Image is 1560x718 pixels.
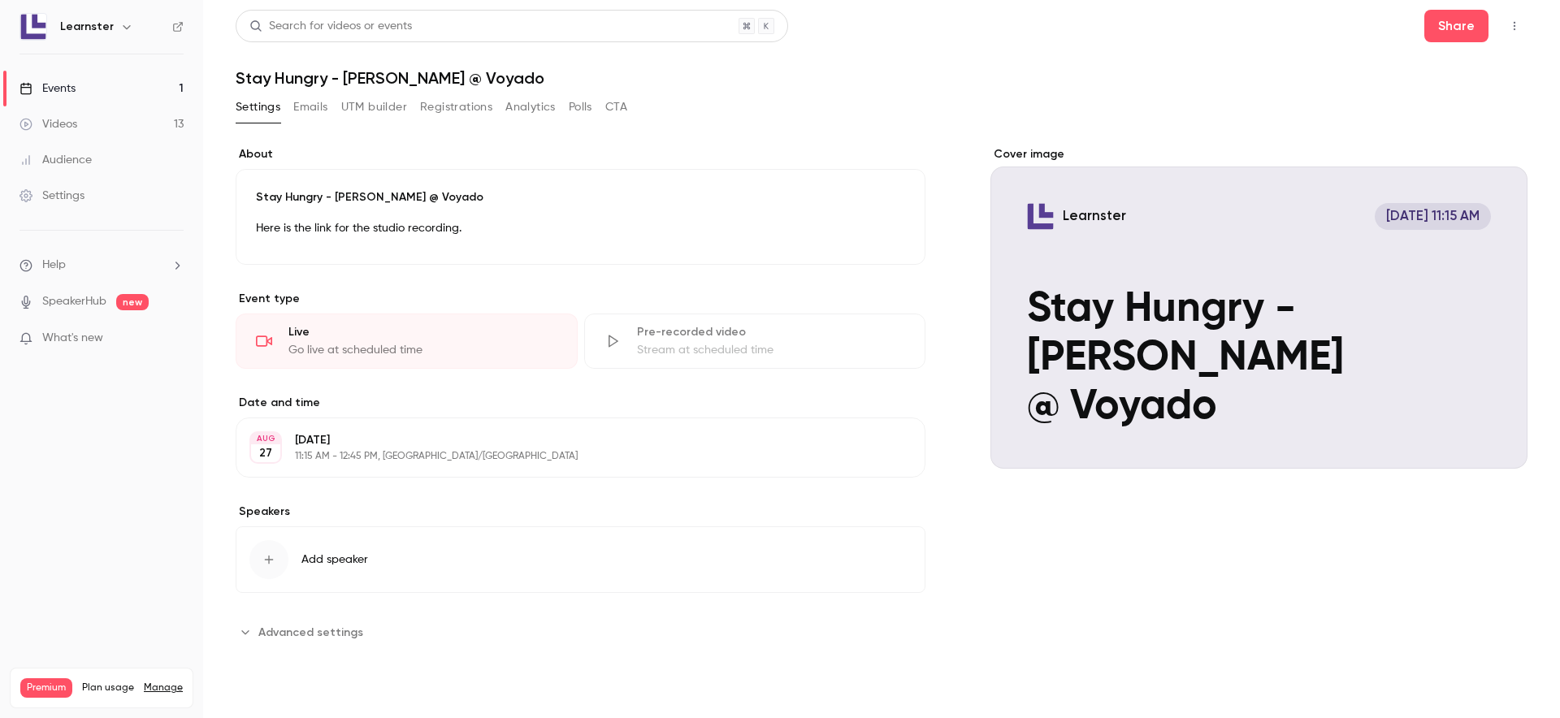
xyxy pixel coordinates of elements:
label: Speakers [236,504,925,520]
section: Cover image [990,146,1527,469]
div: Go live at scheduled time [288,342,557,358]
div: Settings [19,188,84,204]
button: Add speaker [236,526,925,593]
div: Pre-recorded videoStream at scheduled time [584,314,926,369]
span: Premium [20,678,72,698]
p: Event type [236,291,925,307]
section: Advanced settings [236,619,925,645]
h1: Stay Hungry - [PERSON_NAME] @ Voyado [236,68,1527,88]
div: LiveGo live at scheduled time [236,314,578,369]
h6: Learnster [60,19,114,35]
iframe: Noticeable Trigger [164,331,184,346]
a: Manage [144,681,183,694]
p: 27 [259,445,272,461]
span: Help [42,257,66,274]
div: Events [19,80,76,97]
div: Search for videos or events [249,18,412,35]
span: Add speaker [301,551,368,568]
button: Share [1424,10,1488,42]
div: Pre-recorded video [637,324,906,340]
button: Registrations [420,94,492,120]
a: SpeakerHub [42,293,106,310]
label: Cover image [990,146,1527,162]
div: Videos [19,116,77,132]
button: Settings [236,94,280,120]
span: What's new [42,330,103,347]
button: Advanced settings [236,619,373,645]
p: Here is the link for the studio recording. [256,218,905,238]
div: Audience [19,152,92,168]
button: UTM builder [341,94,407,120]
button: Polls [569,94,592,120]
p: 11:15 AM - 12:45 PM, [GEOGRAPHIC_DATA]/[GEOGRAPHIC_DATA] [295,450,839,463]
p: Stay Hungry - [PERSON_NAME] @ Voyado [256,189,905,205]
label: About [236,146,925,162]
button: Emails [293,94,327,120]
p: [DATE] [295,432,839,448]
label: Date and time [236,395,925,411]
span: Plan usage [82,681,134,694]
div: Stream at scheduled time [637,342,906,358]
img: Learnster [20,14,46,40]
button: Analytics [505,94,556,120]
div: AUG [251,433,280,444]
button: CTA [605,94,627,120]
span: Advanced settings [258,624,363,641]
span: new [116,294,149,310]
li: help-dropdown-opener [19,257,184,274]
div: Live [288,324,557,340]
